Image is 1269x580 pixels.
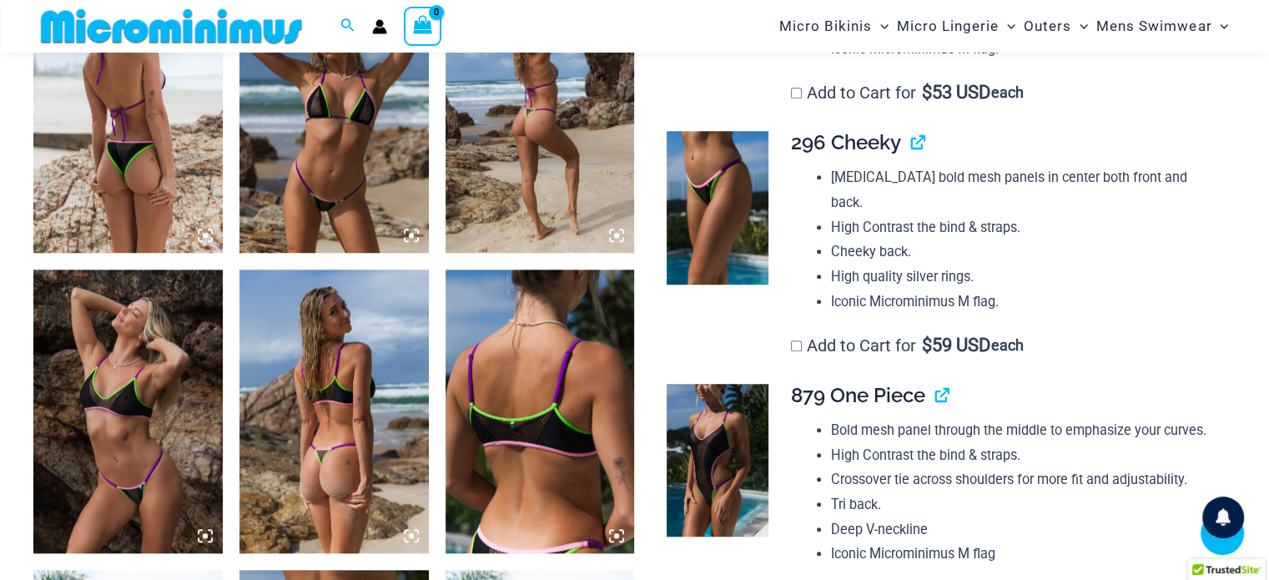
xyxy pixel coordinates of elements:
[831,215,1222,240] li: High Contrast the bind & straps.
[921,335,931,356] span: $
[831,265,1222,290] li: High quality silver rings.
[791,340,802,351] input: Add to Cart for$59 USD each
[831,492,1222,517] li: Tri back.
[791,88,802,98] input: Add to Cart for$53 USD each
[791,335,1025,356] label: Add to Cart for
[773,3,1236,50] nav: Site Navigation
[921,337,990,354] span: 59 USD
[831,418,1222,443] li: Bold mesh panel through the middle to emphasize your curves.
[239,270,429,553] img: Reckless Neon Crush Black Neon 349 Crop Top 466 Thong
[779,5,872,48] span: Micro Bikinis
[791,130,901,154] span: 296 Cheeky
[991,84,1024,101] span: each
[831,467,1222,492] li: Crossover tie across shoulders for more fit and adjustability.
[831,517,1222,542] li: Deep V-neckline
[667,384,768,537] img: Reckless Neon Crush Black Neon 879 One Piece
[340,16,355,37] a: Search icon link
[1024,5,1071,48] span: Outers
[446,270,635,553] img: Reckless Neon Crush Black Neon 349 Crop Top
[1211,5,1228,48] span: Menu Toggle
[791,83,1025,103] label: Add to Cart for
[893,5,1020,48] a: Micro LingerieMenu ToggleMenu Toggle
[831,290,1222,315] li: Iconic Microminimus M flag.
[872,5,889,48] span: Menu Toggle
[921,84,990,101] span: 53 USD
[831,542,1222,567] li: Iconic Microminimus M flag
[999,5,1015,48] span: Menu Toggle
[404,7,442,45] a: View Shopping Cart, empty
[1071,5,1088,48] span: Menu Toggle
[1092,5,1232,48] a: Mens SwimwearMenu ToggleMenu Toggle
[991,337,1024,354] span: each
[775,5,893,48] a: Micro BikinisMenu ToggleMenu Toggle
[831,443,1222,468] li: High Contrast the bind & straps.
[1020,5,1092,48] a: OutersMenu ToggleMenu Toggle
[831,240,1222,265] li: Cheeky back.
[921,82,931,103] span: $
[372,19,387,34] a: Account icon link
[33,270,223,553] img: Reckless Neon Crush Black Neon 349 Crop Top 466 Thong
[897,5,999,48] span: Micro Lingerie
[1096,5,1211,48] span: Mens Swimwear
[791,383,925,407] span: 879 One Piece
[667,131,768,284] img: Reckless Neon Crush Black Neon 296 Cheeky
[831,165,1222,214] li: [MEDICAL_DATA] bold mesh panels in center both front and back.
[34,8,309,45] img: MM SHOP LOGO FLAT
